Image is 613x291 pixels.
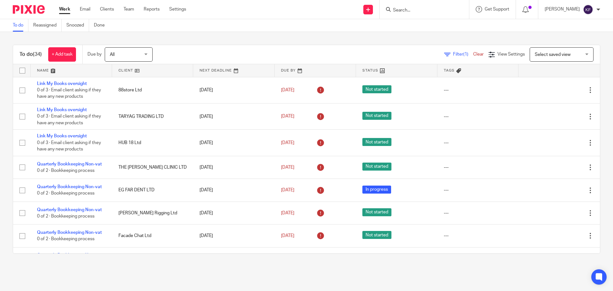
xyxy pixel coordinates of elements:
[535,52,571,57] span: Select saved view
[112,179,193,202] td: EG FAR DENT LTD
[19,51,42,58] h1: To do
[37,134,87,138] a: Link My Books oversight
[112,225,193,247] td: Facade Chat Ltd
[144,6,160,12] a: Reports
[392,8,450,13] input: Search
[33,19,62,32] a: Reassigned
[37,162,102,166] a: Quarterly Bookkeeping Non-vat
[37,237,95,241] span: 0 of 2 · Bookkeeping process
[485,7,509,11] span: Get Support
[112,202,193,224] td: [PERSON_NAME] Rigging Ltd
[87,51,102,57] p: Due by
[583,4,593,15] img: svg%3E
[281,211,294,215] span: [DATE]
[453,52,473,57] span: Filter
[66,19,89,32] a: Snoozed
[362,85,391,93] span: Not started
[37,191,95,196] span: 0 of 2 · Bookkeeping process
[37,185,102,189] a: Quarterly Bookkeeping Non-vat
[193,103,275,129] td: [DATE]
[48,47,76,62] a: + Add task
[281,114,294,119] span: [DATE]
[112,77,193,103] td: 88store Ltd
[193,130,275,156] td: [DATE]
[463,52,468,57] span: (1)
[37,253,102,257] a: Quarterly Bookkeeping Non-vat
[444,164,512,171] div: ---
[281,234,294,238] span: [DATE]
[13,5,45,14] img: Pixie
[362,208,391,216] span: Not started
[444,140,512,146] div: ---
[193,179,275,202] td: [DATE]
[33,52,42,57] span: (34)
[37,230,102,235] a: Quarterly Bookkeeping Non-vat
[281,88,294,92] span: [DATE]
[124,6,134,12] a: Team
[59,6,70,12] a: Work
[13,19,28,32] a: To do
[37,108,87,112] a: Link My Books oversight
[281,165,294,170] span: [DATE]
[94,19,110,32] a: Done
[193,247,275,270] td: [DATE]
[169,6,186,12] a: Settings
[444,233,512,239] div: ---
[444,187,512,193] div: ---
[37,88,101,99] span: 0 of 3 · Email client asking if they have any new products
[444,113,512,120] div: ---
[112,103,193,129] td: TARYAG TRADING LTD
[444,87,512,93] div: ---
[444,210,512,216] div: ---
[444,69,455,72] span: Tags
[497,52,525,57] span: View Settings
[362,112,391,120] span: Not started
[362,138,391,146] span: Not started
[37,208,102,212] a: Quarterly Bookkeeping Non-vat
[281,141,294,145] span: [DATE]
[193,202,275,224] td: [DATE]
[100,6,114,12] a: Clients
[193,225,275,247] td: [DATE]
[37,214,95,218] span: 0 of 2 · Bookkeeping process
[37,81,87,86] a: Link My Books oversight
[112,130,193,156] td: HUB 18 Ltd
[37,114,101,126] span: 0 of 3 · Email client asking if they have any new products
[362,186,391,194] span: In progress
[112,247,193,270] td: WHITEBERRY SALES LTD
[37,168,95,173] span: 0 of 2 · Bookkeeping process
[193,156,275,179] td: [DATE]
[80,6,90,12] a: Email
[545,6,580,12] p: [PERSON_NAME]
[362,231,391,239] span: Not started
[37,141,101,152] span: 0 of 3 · Email client asking if they have any new products
[473,52,484,57] a: Clear
[193,77,275,103] td: [DATE]
[281,188,294,192] span: [DATE]
[112,156,193,179] td: THE [PERSON_NAME] CLINIC LTD
[362,163,391,171] span: Not started
[110,52,115,57] span: All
